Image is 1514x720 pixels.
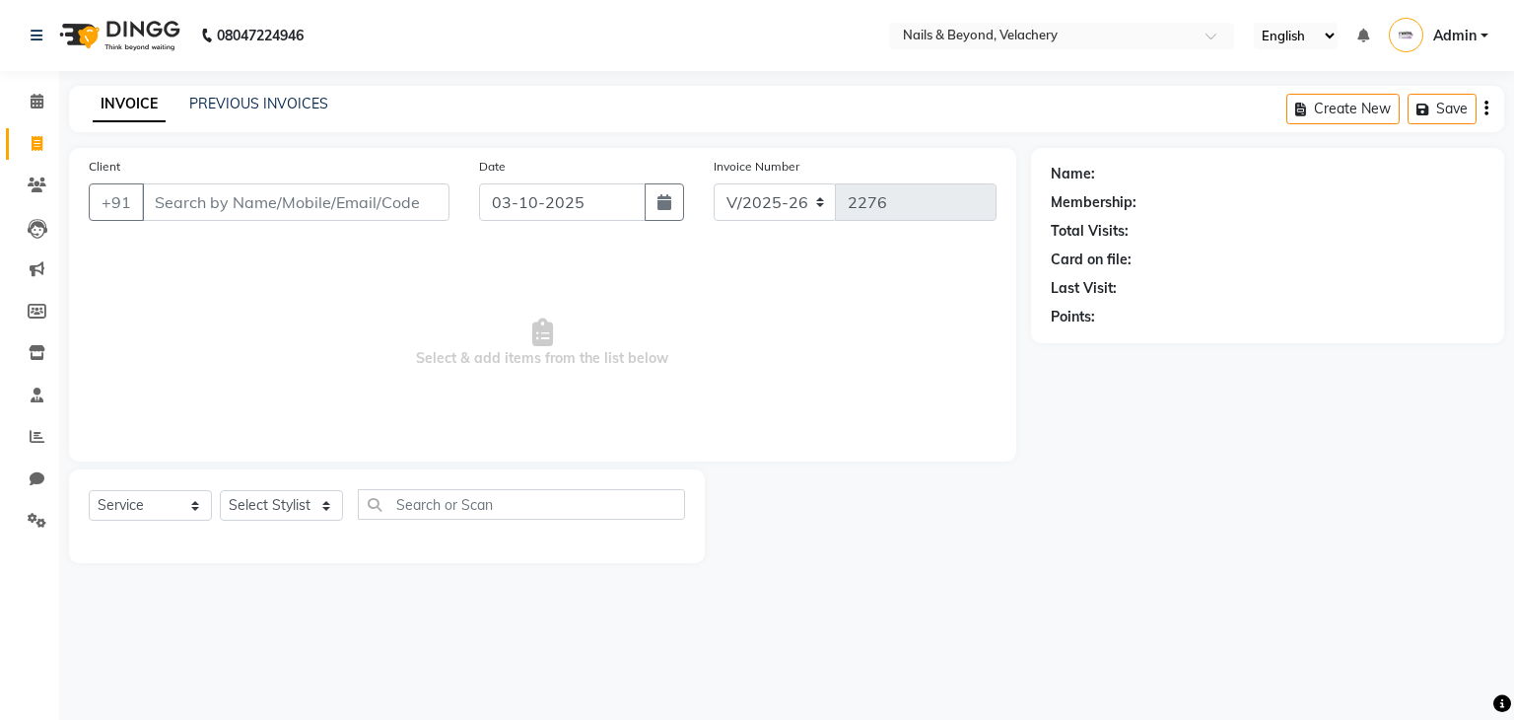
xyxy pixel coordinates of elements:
[1051,278,1117,299] div: Last Visit:
[714,158,799,176] label: Invoice Number
[142,183,449,221] input: Search by Name/Mobile/Email/Code
[189,95,328,112] a: PREVIOUS INVOICES
[89,158,120,176] label: Client
[50,8,185,63] img: logo
[1051,307,1095,327] div: Points:
[1051,164,1095,184] div: Name:
[1051,192,1136,213] div: Membership:
[358,489,685,520] input: Search or Scan
[1389,18,1423,52] img: Admin
[1051,221,1129,242] div: Total Visits:
[89,245,997,442] span: Select & add items from the list below
[89,183,144,221] button: +91
[217,8,304,63] b: 08047224946
[93,87,166,122] a: INVOICE
[1433,26,1477,46] span: Admin
[1408,94,1477,124] button: Save
[1286,94,1400,124] button: Create New
[479,158,506,176] label: Date
[1051,250,1132,270] div: Card on file:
